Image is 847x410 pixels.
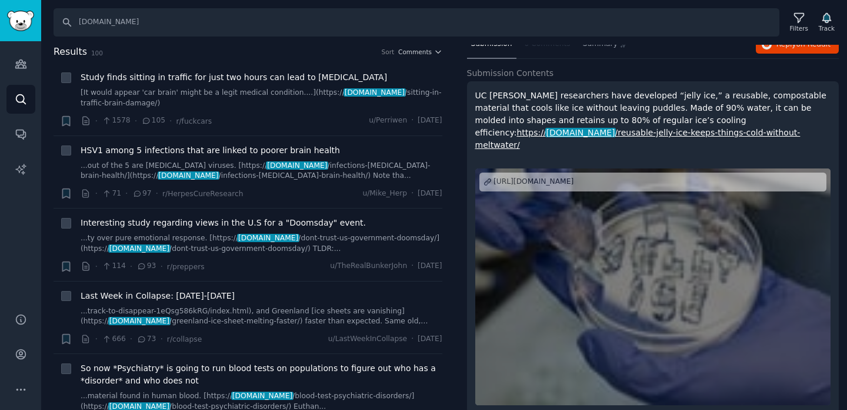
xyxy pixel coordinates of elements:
[160,260,162,273] span: ·
[776,39,831,50] span: Reply
[237,234,299,242] span: [DOMAIN_NAME]
[81,362,442,387] a: So now *Psychiatry* is going to run blood tests on populations to figure out who has a *disorder*...
[81,233,442,254] a: ...ty over pure emotional response. [https://[DOMAIN_NAME]/dont-trust-us-government-doomsday/](ht...
[130,260,132,273] span: ·
[95,115,98,127] span: ·
[169,115,172,127] span: ·
[176,117,212,125] span: r/fuckcars
[158,171,220,180] span: [DOMAIN_NAME]
[411,189,414,199] span: ·
[418,261,442,272] span: [DATE]
[7,11,34,31] img: GummySearch logo
[471,39,512,49] span: Submission
[266,161,328,170] span: [DOMAIN_NAME]
[81,161,442,181] a: ...out of the 5 are [MEDICAL_DATA] viruses. [https://[DOMAIN_NAME]/infections-[MEDICAL_DATA]-brai...
[132,189,152,199] span: 97
[167,335,202,343] span: r/collapse
[418,189,442,199] span: [DATE]
[330,261,407,272] span: u/TheRealBunkerJohn
[167,263,205,271] span: r/preppers
[156,187,158,200] span: ·
[369,115,407,126] span: u/Perriwen
[756,35,839,54] button: Replyon Reddit
[141,115,165,126] span: 105
[796,40,831,48] span: on Reddit
[81,306,442,327] a: ...track-to-disappear-1eQsg586kRG/index.html), and Greenland [ice sheets are vanishing](https://[...
[411,261,414,272] span: ·
[819,24,835,32] div: Track
[136,334,156,345] span: 73
[418,334,442,345] span: [DATE]
[362,189,407,199] span: u/Mike_Herp
[231,392,294,400] span: [DOMAIN_NAME]
[125,187,128,200] span: ·
[160,333,162,345] span: ·
[81,71,387,84] a: Study finds sitting in traffic for just two hours can lead to [MEDICAL_DATA]
[398,48,442,56] button: Comments
[475,168,831,405] a: Reusable ‘jelly ice’ keeps things cold — without meltwater[URL][DOMAIN_NAME]
[815,10,839,35] button: Track
[328,334,407,345] span: u/LastWeekInCollapse
[102,115,131,126] span: 1578
[95,333,98,345] span: ·
[135,115,137,127] span: ·
[81,290,235,302] a: Last Week in Collapse: [DATE]-[DATE]
[136,261,156,272] span: 93
[54,45,87,59] span: Results
[102,261,126,272] span: 114
[81,144,340,157] a: HSV1 among 5 infections that are linked to poorer brain health
[411,115,414,126] span: ·
[475,128,801,150] a: https://[DOMAIN_NAME]/reusable-jelly-ice-keeps-things-cold-without-meltwater/
[790,24,808,32] div: Filters
[81,217,366,229] a: Interesting study regarding views in the U.S for a "Doomsday" event.
[108,317,171,325] span: [DOMAIN_NAME]
[130,333,132,345] span: ·
[344,88,406,97] span: [DOMAIN_NAME]
[583,39,618,49] span: Summary
[162,190,243,198] span: r/HerpesCureResearch
[95,260,98,273] span: ·
[398,48,432,56] span: Comments
[102,189,121,199] span: 71
[418,115,442,126] span: [DATE]
[475,90,831,151] p: UC [PERSON_NAME] researchers have developed “jelly ice,” a reusable, compostable material that co...
[411,334,414,345] span: ·
[81,88,442,108] a: [It would appear 'car brain' might be a legit medical condition....](https://[DOMAIN_NAME]/sittin...
[467,67,554,80] span: Submission Contents
[91,49,103,57] span: 100
[54,8,779,37] input: Search Keyword
[102,334,126,345] span: 666
[108,244,171,253] span: [DOMAIN_NAME]
[493,177,573,187] div: [URL][DOMAIN_NAME]
[382,48,395,56] div: Sort
[95,187,98,200] span: ·
[545,128,616,137] span: [DOMAIN_NAME]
